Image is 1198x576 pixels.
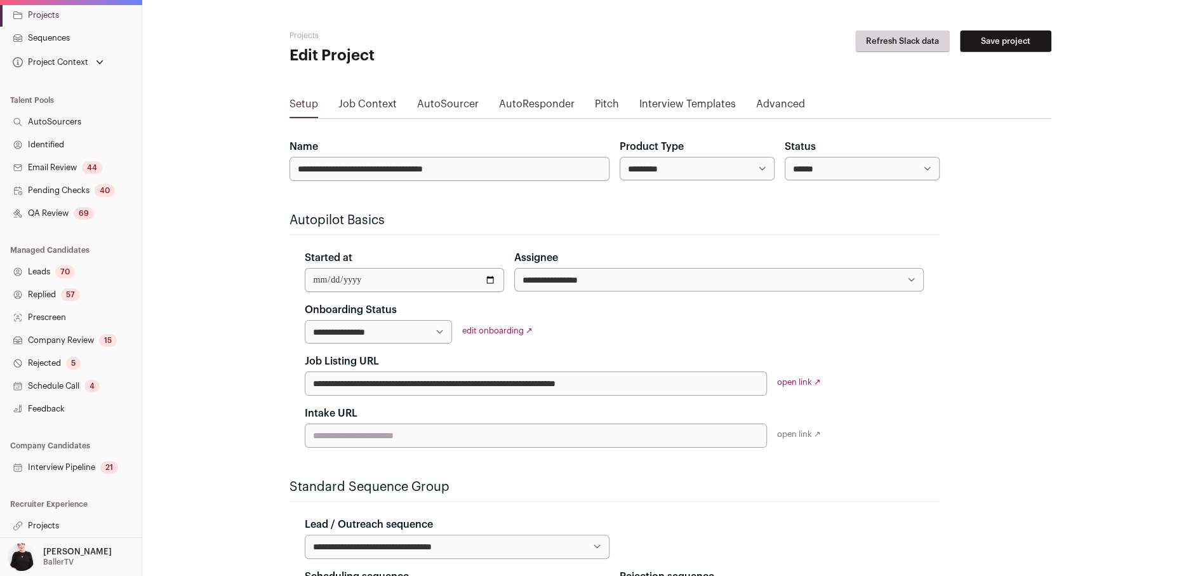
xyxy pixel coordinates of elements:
label: Status [785,139,816,154]
h2: Standard Sequence Group [290,478,940,496]
label: Started at [305,250,352,265]
label: Assignee [514,250,558,265]
a: Setup [290,97,318,117]
div: 5 [66,357,81,370]
div: 40 [95,184,115,197]
div: 57 [61,288,80,301]
div: 15 [99,334,117,347]
button: Open dropdown [10,53,106,71]
div: 44 [82,161,102,174]
label: Intake URL [305,406,357,421]
label: Name [290,139,318,154]
button: Open dropdown [5,543,114,571]
button: Refresh Slack data [855,30,950,52]
a: AutoResponder [499,97,575,117]
p: [PERSON_NAME] [43,547,112,557]
div: 4 [84,380,100,392]
div: 69 [74,207,94,220]
label: Lead / Outreach sequence [305,517,433,532]
img: 9240684-medium_jpg [8,543,36,571]
div: 21 [100,461,118,474]
h1: Edit Project [290,46,543,66]
button: Save project [960,30,1051,52]
h2: Projects [290,30,543,41]
a: AutoSourcer [417,97,479,117]
a: Interview Templates [639,97,736,117]
a: edit onboarding ↗ [462,326,533,335]
label: Job Listing URL [305,354,379,369]
a: Job Context [338,97,397,117]
a: Advanced [756,97,805,117]
a: open link ↗ [777,378,821,386]
p: BallerTV [43,557,74,567]
h2: Autopilot Basics [290,211,940,229]
label: Product Type [620,139,684,154]
a: Pitch [595,97,619,117]
div: 70 [55,265,75,278]
div: Project Context [10,57,88,67]
label: Onboarding Status [305,302,397,318]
